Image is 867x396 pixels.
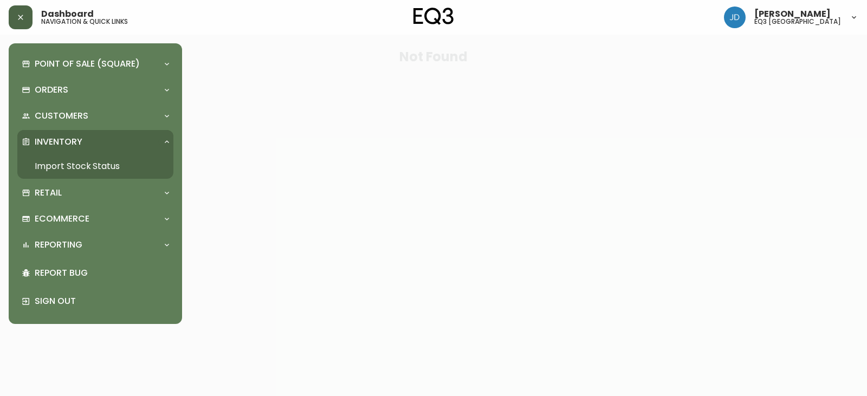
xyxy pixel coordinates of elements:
[17,287,173,315] div: Sign Out
[35,58,140,70] p: Point of Sale (Square)
[754,10,831,18] span: [PERSON_NAME]
[41,18,128,25] h5: navigation & quick links
[35,110,88,122] p: Customers
[35,213,89,225] p: Ecommerce
[35,295,169,307] p: Sign Out
[17,181,173,205] div: Retail
[754,18,841,25] h5: eq3 [GEOGRAPHIC_DATA]
[35,187,62,199] p: Retail
[17,52,173,76] div: Point of Sale (Square)
[35,136,82,148] p: Inventory
[17,78,173,102] div: Orders
[17,259,173,287] div: Report Bug
[17,130,173,154] div: Inventory
[35,239,82,251] p: Reporting
[35,84,68,96] p: Orders
[41,10,94,18] span: Dashboard
[17,104,173,128] div: Customers
[724,7,746,28] img: 7c567ac048721f22e158fd313f7f0981
[17,233,173,257] div: Reporting
[17,207,173,231] div: Ecommerce
[17,154,173,179] a: Import Stock Status
[35,267,169,279] p: Report Bug
[413,8,454,25] img: logo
